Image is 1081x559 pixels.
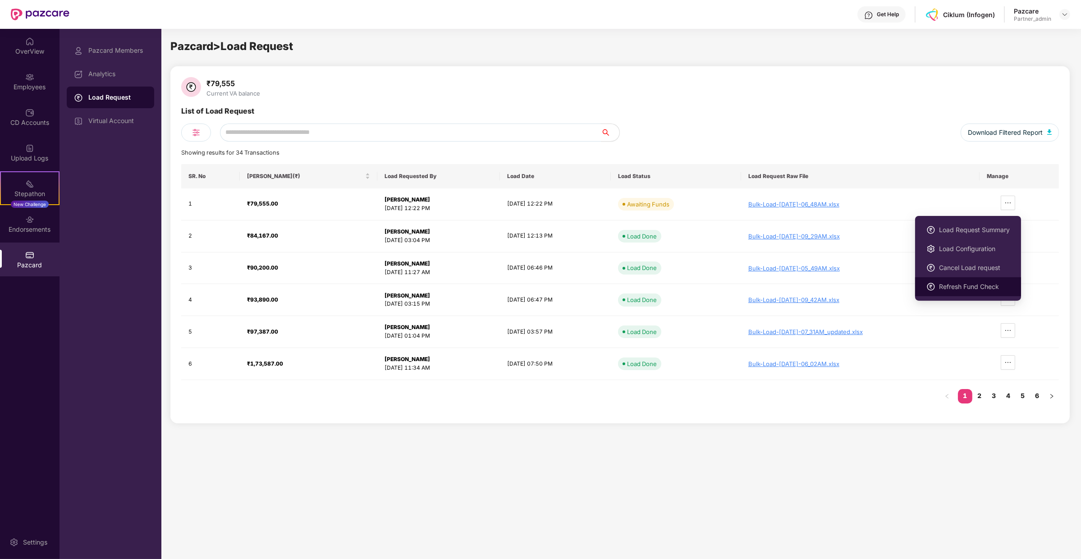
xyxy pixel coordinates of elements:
[25,73,34,82] img: svg+xml;base64,PHN2ZyBpZD0iRW1wbG95ZWVzIiB4bWxucz0iaHR0cDovL3d3dy53My5vcmcvMjAwMC9zdmciIHdpZHRoPS...
[181,348,240,380] td: 6
[1016,389,1030,403] li: 5
[926,244,935,253] img: svg+xml;base64,PHN2ZyBpZD0iU2V0dGluZy0yMHgyMCIgeG1sbnM9Imh0dHA6Ly93d3cudzMub3JnLzIwMDAvc3ZnIiB3aW...
[9,538,18,547] img: svg+xml;base64,PHN2ZyBpZD0iU2V0dGluZy0yMHgyMCIgeG1sbnM9Imh0dHA6Ly93d3cudzMub3JnLzIwMDAvc3ZnIiB3aW...
[181,220,240,252] td: 2
[1001,389,1016,403] a: 4
[1001,196,1015,210] button: ellipsis
[25,144,34,153] img: svg+xml;base64,PHN2ZyBpZD0iVXBsb2FkX0xvZ3MiIGRhdGEtbmFtZT0iVXBsb2FkIExvZ3MiIHhtbG5zPSJodHRwOi8vd3...
[181,284,240,316] td: 4
[88,47,147,54] div: Pazcard Members
[1001,355,1015,370] button: ellipsis
[377,164,500,188] th: Load Requested By
[170,40,293,53] span: Pazcard > Load Request
[181,77,201,97] img: svg+xml;base64,PHN2ZyB4bWxucz0iaHR0cDovL3d3dy53My5vcmcvMjAwMC9zdmciIHdpZHRoPSIzNiIgaGVpZ2h0PSIzNi...
[864,11,873,20] img: svg+xml;base64,PHN2ZyBpZD0iSGVscC0zMngzMiIgeG1sbnM9Imh0dHA6Ly93d3cudzMub3JnLzIwMDAvc3ZnIiB3aWR0aD...
[25,215,34,224] img: svg+xml;base64,PHN2ZyBpZD0iRW5kb3JzZW1lbnRzIiB4bWxucz0iaHR0cDovL3d3dy53My5vcmcvMjAwMC9zdmciIHdpZH...
[500,220,611,252] td: [DATE] 12:13 PM
[627,232,657,241] div: Load Done
[968,128,1043,137] span: Download Filtered Report
[74,117,83,126] img: svg+xml;base64,PHN2ZyBpZD0iVmlydHVhbF9BY2NvdW50IiBkYXRhLW5hbWU9IlZpcnR1YWwgQWNjb3VudCIgeG1sbnM9Im...
[1030,389,1044,403] li: 6
[627,327,657,336] div: Load Done
[500,284,611,316] td: [DATE] 06:47 PM
[385,364,493,372] div: [DATE] 11:34 AM
[1049,394,1054,399] span: right
[385,260,430,267] strong: [PERSON_NAME]
[748,201,972,208] div: Bulk-Load-[DATE]-06_48AM.xlsx
[25,37,34,46] img: svg+xml;base64,PHN2ZyBpZD0iSG9tZSIgeG1sbnM9Imh0dHA6Ly93d3cudzMub3JnLzIwMDAvc3ZnIiB3aWR0aD0iMjAiIG...
[627,295,657,304] div: Load Done
[385,196,430,203] strong: [PERSON_NAME]
[627,200,669,209] div: Awaiting Funds
[247,232,278,239] strong: ₹84,167.00
[500,348,611,380] td: [DATE] 07:50 PM
[191,127,202,138] img: svg+xml;base64,PHN2ZyB4bWxucz0iaHR0cDovL3d3dy53My5vcmcvMjAwMC9zdmciIHdpZHRoPSIyNCIgaGVpZ2h0PSIyNC...
[748,328,972,335] div: Bulk-Load-[DATE]-07_31AM_updated.xlsx
[88,93,147,102] div: Load Request
[500,252,611,284] td: [DATE] 06:46 PM
[181,316,240,348] td: 5
[980,164,1059,188] th: Manage
[944,394,950,399] span: left
[943,10,995,19] div: Ciklum (Infogen)
[958,389,972,403] li: 1
[1001,199,1015,206] span: ellipsis
[972,389,987,403] a: 2
[181,164,240,188] th: SR. No
[926,263,935,272] img: svg+xml;base64,PHN2ZyBpZD0iTG9hZF9SZXF1ZXN0IiBkYXRhLW5hbWU9IkxvYWQgUmVxdWVzdCIgeG1sbnM9Imh0dHA6Ly...
[601,124,620,142] button: search
[972,389,987,403] li: 2
[181,252,240,284] td: 3
[205,79,262,88] div: ₹79,555
[385,300,493,308] div: [DATE] 03:15 PM
[748,265,972,272] div: Bulk-Load-[DATE]-05_49AM.xlsx
[25,179,34,188] img: svg+xml;base64,PHN2ZyB4bWxucz0iaHR0cDovL3d3dy53My5vcmcvMjAwMC9zdmciIHdpZHRoPSIyMSIgaGVpZ2h0PSIyMC...
[247,200,278,207] strong: ₹79,555.00
[500,316,611,348] td: [DATE] 03:57 PM
[1016,389,1030,403] a: 5
[11,201,49,208] div: New Challenge
[385,292,430,299] strong: [PERSON_NAME]
[385,228,430,235] strong: [PERSON_NAME]
[20,538,50,547] div: Settings
[11,9,69,20] img: New Pazcare Logo
[385,204,493,213] div: [DATE] 12:22 PM
[748,233,972,240] div: Bulk-Load-[DATE]-09_29AM.xlsx
[877,11,899,18] div: Get Help
[181,149,279,156] span: Showing results for 34 Transactions
[1030,389,1044,403] a: 6
[627,263,657,272] div: Load Done
[500,164,611,188] th: Load Date
[247,296,278,303] strong: ₹93,890.00
[88,70,147,78] div: Analytics
[601,129,619,136] span: search
[25,251,34,260] img: svg+xml;base64,PHN2ZyBpZD0iUGF6Y2FyZCIgeG1sbnM9Imh0dHA6Ly93d3cudzMub3JnLzIwMDAvc3ZnIiB3aWR0aD0iMj...
[247,328,278,335] strong: ₹97,387.00
[939,263,1010,273] span: Cancel Load request
[1001,359,1015,366] span: ellipsis
[926,225,935,234] img: svg+xml;base64,PHN2ZyBpZD0iTG9hZF9SZXF1ZXN0IiBkYXRhLW5hbWU9IkxvYWQgUmVxdWVzdCIgeG1sbnM9Imh0dHA6Ly...
[1044,389,1059,403] li: Next Page
[181,188,240,220] td: 1
[611,164,741,188] th: Load Status
[987,389,1001,403] li: 3
[74,46,83,55] img: svg+xml;base64,PHN2ZyBpZD0iUHJvZmlsZSIgeG1sbnM9Imh0dHA6Ly93d3cudzMub3JnLzIwMDAvc3ZnIiB3aWR0aD0iMj...
[926,8,939,21] img: infogen-labs-squarelogo.png
[385,324,430,330] strong: [PERSON_NAME]
[940,389,954,403] button: left
[1014,15,1051,23] div: Partner_admin
[385,268,493,277] div: [DATE] 11:27 AM
[88,117,147,124] div: Virtual Account
[961,124,1059,142] button: Download Filtered Report
[247,173,363,180] span: [PERSON_NAME](₹)
[939,282,1010,292] span: Refresh Fund Check
[385,356,430,362] strong: [PERSON_NAME]
[1001,327,1015,334] span: ellipsis
[1001,323,1015,338] button: ellipsis
[74,70,83,79] img: svg+xml;base64,PHN2ZyBpZD0iRGFzaGJvYXJkIiB4bWxucz0iaHR0cDovL3d3dy53My5vcmcvMjAwMC9zdmciIHdpZHRoPS...
[74,93,83,102] img: svg+xml;base64,PHN2ZyBpZD0iTG9hZF9SZXF1ZXN0IiBkYXRhLW5hbWU9IkxvYWQgUmVxdWVzdCIgeG1sbnM9Imh0dHA6Ly...
[940,389,954,403] li: Previous Page
[500,188,611,220] td: [DATE] 12:22 PM
[247,264,278,271] strong: ₹90,200.00
[247,360,283,367] strong: ₹1,73,587.00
